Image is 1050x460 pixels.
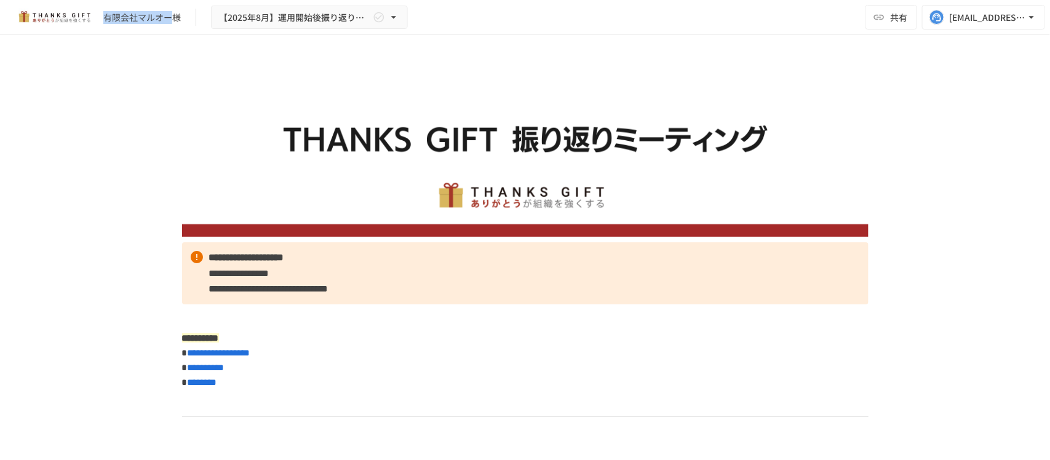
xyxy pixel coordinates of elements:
span: 【2025年8月】運用開始後振り返りミーティング [219,10,370,25]
span: 共有 [890,10,907,24]
div: [EMAIL_ADDRESS][DOMAIN_NAME] [949,10,1025,25]
img: mMP1OxWUAhQbsRWCurg7vIHe5HqDpP7qZo7fRoNLXQh [15,7,93,27]
button: 【2025年8月】運用開始後振り返りミーティング [211,6,408,30]
button: [EMAIL_ADDRESS][DOMAIN_NAME] [922,5,1045,30]
div: 有限会社マルオー様 [103,11,181,24]
button: 共有 [865,5,917,30]
img: ywjCEzGaDRs6RHkpXm6202453qKEghjSpJ0uwcQsaCz [182,65,869,237]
